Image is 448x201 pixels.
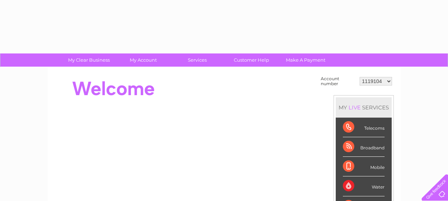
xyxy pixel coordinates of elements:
[276,53,335,67] a: Make A Payment
[343,137,385,157] div: Broadband
[343,118,385,137] div: Telecoms
[319,74,358,88] td: Account number
[60,53,118,67] a: My Clear Business
[336,97,392,118] div: MY SERVICES
[114,53,172,67] a: My Account
[347,104,362,111] div: LIVE
[222,53,281,67] a: Customer Help
[343,157,385,176] div: Mobile
[343,176,385,196] div: Water
[168,53,227,67] a: Services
